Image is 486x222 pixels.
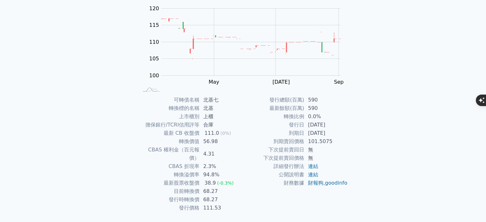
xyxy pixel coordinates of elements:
[138,121,199,129] td: 擔保銀行/TCRI信用評等
[199,137,243,146] td: 56.98
[243,121,304,129] td: 發行日
[149,22,159,28] tspan: 115
[138,195,199,204] td: 發行時轉換價
[199,162,243,171] td: 2.3%
[304,104,348,112] td: 590
[304,121,348,129] td: [DATE]
[308,172,318,178] a: 連結
[203,179,217,187] div: 38.9
[199,112,243,121] td: 上櫃
[243,104,304,112] td: 最新餘額(百萬)
[334,79,343,85] tspan: Sep
[199,195,243,204] td: 68.27
[304,146,348,154] td: 無
[138,179,199,187] td: 最新股票收盤價
[304,179,348,187] td: ,
[217,180,234,186] span: (-0.3%)
[203,129,220,137] div: 111.0
[273,79,290,85] tspan: [DATE]
[454,191,486,222] div: 聊天小工具
[138,146,199,162] td: CBAS 權利金（百元報價）
[138,187,199,195] td: 目前轉換價
[199,171,243,179] td: 94.8%
[243,179,304,187] td: 財務數據
[304,129,348,137] td: [DATE]
[149,39,159,45] tspan: 110
[138,162,199,171] td: CBAS 折現率
[304,137,348,146] td: 101.5075
[138,137,199,146] td: 轉換價值
[149,56,159,62] tspan: 105
[243,171,304,179] td: 公開說明書
[304,154,348,162] td: 無
[243,137,304,146] td: 到期賣回價格
[199,104,243,112] td: 北基
[199,204,243,212] td: 111.53
[243,129,304,137] td: 到期日
[199,187,243,195] td: 68.27
[138,112,199,121] td: 上市櫃別
[209,79,219,85] tspan: May
[304,96,348,104] td: 590
[149,5,159,11] tspan: 120
[199,121,243,129] td: 合庫
[243,162,304,171] td: 詳細發行辦法
[138,129,199,137] td: 最新 CB 收盤價
[138,104,199,112] td: 轉換標的名稱
[308,163,318,169] a: 連結
[199,146,243,162] td: 4.31
[138,204,199,212] td: 發行價格
[149,73,159,79] tspan: 100
[243,154,304,162] td: 下次提前賣回價格
[454,191,486,222] iframe: Chat Widget
[243,112,304,121] td: 轉換比例
[145,5,350,85] g: Chart
[138,171,199,179] td: 轉換溢價率
[220,131,231,136] span: (0%)
[199,96,243,104] td: 北基七
[325,180,347,186] a: goodinfo
[304,112,348,121] td: 0.0%
[243,96,304,104] td: 發行總額(百萬)
[243,146,304,154] td: 下次提前賣回日
[138,96,199,104] td: 可轉債名稱
[308,180,323,186] a: 財報狗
